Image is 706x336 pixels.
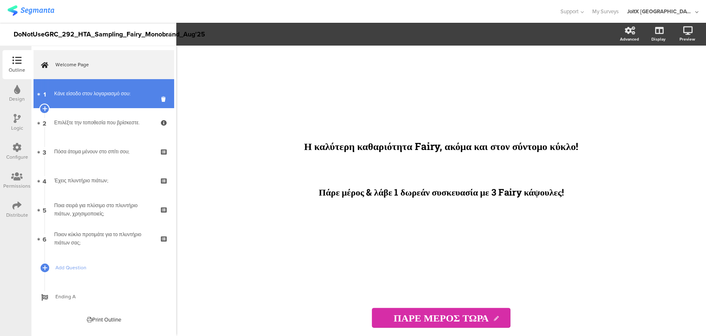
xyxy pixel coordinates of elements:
[43,147,46,156] span: 3
[43,234,46,243] span: 6
[54,176,153,185] div: Έχεις πλυντήριο πιάτων;
[55,263,161,272] span: Add Question
[7,5,54,16] img: segmanta logo
[43,118,46,127] span: 2
[304,140,578,153] span: Η καλύτερη καθαριότητα Fairy, ακόμα και στον σύντομο κύκλο!
[34,79,174,108] a: 1 Κάνε είσοδο στον λογαριασμό σου:
[34,166,174,195] a: 4 Έχεις πλυντήριο πιάτων;
[6,211,28,219] div: Distribute
[54,230,153,247] div: Ποιον κύκλο προτιμάτε για το πλυντήριο πιάτων σας;
[54,147,153,156] div: Πόσα άτομα μένουν στο σπίτι σου;
[3,182,31,190] div: Permissions
[34,137,174,166] a: 3 Πόσα άτομα μένουν στο σπίτι σου;
[620,36,639,42] div: Advanced
[372,308,511,328] input: Start
[11,124,23,132] div: Logic
[55,60,161,69] span: Welcome Page
[34,50,174,79] a: Welcome Page
[34,224,174,253] a: 6 Ποιον κύκλο προτιμάτε για το πλυντήριο πιάτων σας;
[9,95,25,103] div: Design
[560,7,579,15] span: Support
[6,153,28,161] div: Configure
[627,7,693,15] div: JoltX [GEOGRAPHIC_DATA]
[651,36,665,42] div: Display
[161,95,168,103] i: Delete
[54,89,153,98] div: Κάνε είσοδο στον λογαριασμό σου:
[14,28,163,41] div: DoNotUseGRC_292_HTA_Sampling_Fairy_Monobrand_Aug'25
[34,282,174,311] a: Ending A
[87,316,121,324] div: Print Outline
[319,186,564,198] span: Πάρε μέρος & λάβε 1 δωρεάν συσκευασία με 3 Fairy κάψουλες!
[43,205,46,214] span: 5
[54,201,153,218] div: Ποια σειρά για πλύσιμο στο πλυντήριο πιάτων, χρησιμοποιείς;
[43,89,46,98] span: 1
[54,118,153,127] div: Επιλέξτε την τοποθεσία που βρίσκεστε.
[34,195,174,224] a: 5 Ποια σειρά για πλύσιμο στο πλυντήριο πιάτων, χρησιμοποιείς;
[55,292,161,301] span: Ending A
[680,36,695,42] div: Preview
[34,108,174,137] a: 2 Επιλέξτε την τοποθεσία που βρίσκεστε.
[43,176,46,185] span: 4
[9,66,25,74] div: Outline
